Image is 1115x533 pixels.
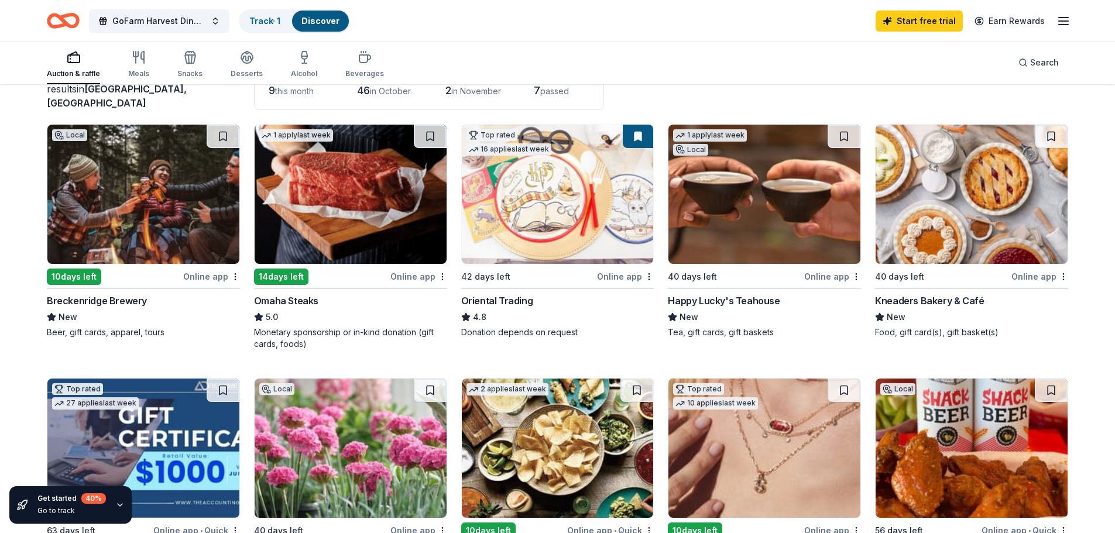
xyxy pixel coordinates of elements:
[445,84,451,97] span: 2
[254,326,447,350] div: Monetary sponsorship or in-kind donation (gift cards, foods)
[597,269,654,284] div: Online app
[345,46,384,84] button: Beverages
[876,125,1068,264] img: Image for Kneaders Bakery & Café
[177,46,203,84] button: Snacks
[673,129,747,142] div: 1 apply last week
[89,9,229,33] button: GoFarm Harvest Dinner 2025
[1030,56,1059,70] span: Search
[462,379,654,518] img: Image for Pappas Restaurants
[37,506,106,515] div: Go to track
[255,125,447,264] img: Image for Omaha Steaks
[887,310,905,324] span: New
[451,86,501,96] span: in November
[668,294,780,308] div: Happy Lucky's Teahouse
[370,86,411,96] span: in October
[266,310,278,324] span: 5.0
[461,326,654,338] div: Donation depends on request
[875,270,924,284] div: 40 days left
[875,294,984,308] div: Kneaders Bakery & Café
[462,125,654,264] img: Image for Oriental Trading
[668,379,860,518] img: Image for Kendra Scott
[52,397,139,410] div: 27 applies last week
[357,84,370,97] span: 46
[47,269,101,285] div: 10 days left
[52,383,103,395] div: Top rated
[128,46,149,84] button: Meals
[47,125,239,264] img: Image for Breckenridge Brewery
[291,46,317,84] button: Alcohol
[231,46,263,84] button: Desserts
[668,270,717,284] div: 40 days left
[876,11,963,32] a: Start free trial
[301,16,339,26] a: Discover
[239,9,350,33] button: Track· 1Discover
[259,383,294,395] div: Local
[183,269,240,284] div: Online app
[47,7,80,35] a: Home
[466,143,551,156] div: 16 applies last week
[254,294,318,308] div: Omaha Steaks
[668,125,860,264] img: Image for Happy Lucky's Teahouse
[668,124,861,338] a: Image for Happy Lucky's Teahouse1 applylast weekLocal40 days leftOnline appHappy Lucky's Teahouse...
[47,46,100,84] button: Auction & raffle
[112,14,206,28] span: GoFarm Harvest Dinner 2025
[466,129,517,141] div: Top rated
[47,69,100,78] div: Auction & raffle
[804,269,861,284] div: Online app
[680,310,698,324] span: New
[1011,269,1068,284] div: Online app
[534,84,540,97] span: 7
[875,326,1068,338] div: Food, gift card(s), gift basket(s)
[1009,51,1068,74] button: Search
[540,86,569,96] span: passed
[466,383,548,396] div: 2 applies last week
[876,379,1068,518] img: Image for Wing Shack
[668,326,861,338] div: Tea, gift cards, gift baskets
[47,82,240,110] div: results
[275,86,314,96] span: this month
[81,493,106,504] div: 40 %
[231,69,263,78] div: Desserts
[47,326,240,338] div: Beer, gift cards, apparel, tours
[461,124,654,338] a: Image for Oriental TradingTop rated16 applieslast week42 days leftOnline appOriental Trading4.8Do...
[269,84,275,97] span: 9
[461,270,510,284] div: 42 days left
[875,124,1068,338] a: Image for Kneaders Bakery & Café40 days leftOnline appKneaders Bakery & CaféNewFood, gift card(s)...
[52,129,87,141] div: Local
[37,493,106,504] div: Get started
[255,379,447,518] img: Image for Tagawa Gardens
[473,310,486,324] span: 4.8
[47,379,239,518] img: Image for The Accounting Doctor
[47,294,147,308] div: Breckenridge Brewery
[673,144,708,156] div: Local
[673,397,758,410] div: 10 applies last week
[461,294,533,308] div: Oriental Trading
[254,124,447,350] a: Image for Omaha Steaks 1 applylast week14days leftOnline appOmaha Steaks5.0Monetary sponsorship o...
[177,69,203,78] div: Snacks
[59,310,77,324] span: New
[249,16,280,26] a: Track· 1
[390,269,447,284] div: Online app
[291,69,317,78] div: Alcohol
[968,11,1052,32] a: Earn Rewards
[47,124,240,338] a: Image for Breckenridge BreweryLocal10days leftOnline appBreckenridge BreweryNewBeer, gift cards, ...
[128,69,149,78] div: Meals
[673,383,724,395] div: Top rated
[345,69,384,78] div: Beverages
[254,269,308,285] div: 14 days left
[880,383,915,395] div: Local
[259,129,333,142] div: 1 apply last week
